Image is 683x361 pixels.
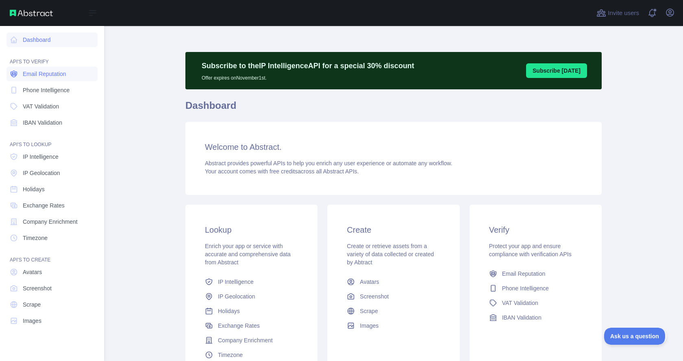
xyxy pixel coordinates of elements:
[202,71,414,81] p: Offer expires on November 1st.
[360,292,389,300] span: Screenshot
[7,231,98,245] a: Timezone
[23,268,42,276] span: Avatars
[23,201,65,210] span: Exchange Rates
[23,234,48,242] span: Timezone
[344,304,443,318] a: Scrape
[205,224,298,236] h3: Lookup
[344,318,443,333] a: Images
[7,32,98,47] a: Dashboard
[202,304,301,318] a: Holidays
[23,70,66,78] span: Email Reputation
[7,281,98,296] a: Screenshot
[23,169,60,177] span: IP Geolocation
[218,278,254,286] span: IP Intelligence
[205,168,359,175] span: Your account comes with across all Abstract APIs.
[205,160,452,166] span: Abstract provides powerful APIs to help you enrich any user experience or automate any workflow.
[218,336,273,344] span: Company Enrichment
[218,322,260,330] span: Exchange Rates
[202,318,301,333] a: Exchange Rates
[502,299,538,307] span: VAT Validation
[7,132,98,148] div: API'S TO LOOKUP
[347,224,440,236] h3: Create
[526,63,587,78] button: Subscribe [DATE]
[205,243,291,266] span: Enrich your app or service with accurate and comprehensive data from Abstract
[489,224,582,236] h3: Verify
[23,119,62,127] span: IBAN Validation
[7,265,98,279] a: Avatars
[7,115,98,130] a: IBAN Validation
[489,243,572,257] span: Protect your app and ensure compliance with verification APIs
[360,322,378,330] span: Images
[23,284,52,292] span: Screenshot
[23,86,70,94] span: Phone Intelligence
[7,297,98,312] a: Scrape
[7,166,98,180] a: IP Geolocation
[608,9,639,18] span: Invite users
[7,83,98,97] a: Phone Intelligence
[23,317,41,325] span: Images
[360,307,378,315] span: Scrape
[7,313,98,328] a: Images
[202,60,414,71] p: Subscribe to the IP Intelligence API for a special 30 % discount
[23,185,45,193] span: Holidays
[7,49,98,65] div: API'S TO VERIFY
[10,10,53,16] img: Abstract API
[486,310,585,325] a: IBAN Validation
[347,243,434,266] span: Create or retrieve assets from a variety of data collected or created by Abtract
[7,67,98,81] a: Email Reputation
[205,141,582,153] h3: Welcome to Abstract.
[7,149,98,164] a: IP Intelligence
[486,296,585,310] a: VAT Validation
[344,275,443,289] a: Avatars
[23,102,59,110] span: VAT Validation
[360,278,379,286] span: Avatars
[202,275,301,289] a: IP Intelligence
[23,300,41,309] span: Scrape
[486,281,585,296] a: Phone Intelligence
[7,198,98,213] a: Exchange Rates
[202,333,301,348] a: Company Enrichment
[218,292,255,300] span: IP Geolocation
[218,307,240,315] span: Holidays
[185,99,602,119] h1: Dashboard
[595,6,641,19] button: Invite users
[486,266,585,281] a: Email Reputation
[7,214,98,229] a: Company Enrichment
[604,328,667,345] iframe: Toggle Customer Support
[218,351,243,359] span: Timezone
[502,284,549,292] span: Phone Intelligence
[7,247,98,263] div: API'S TO CREATE
[23,218,78,226] span: Company Enrichment
[7,182,98,197] a: Holidays
[23,153,59,161] span: IP Intelligence
[202,289,301,304] a: IP Geolocation
[502,313,542,322] span: IBAN Validation
[7,99,98,114] a: VAT Validation
[502,270,546,278] span: Email Reputation
[270,168,298,175] span: free credits
[344,289,443,304] a: Screenshot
